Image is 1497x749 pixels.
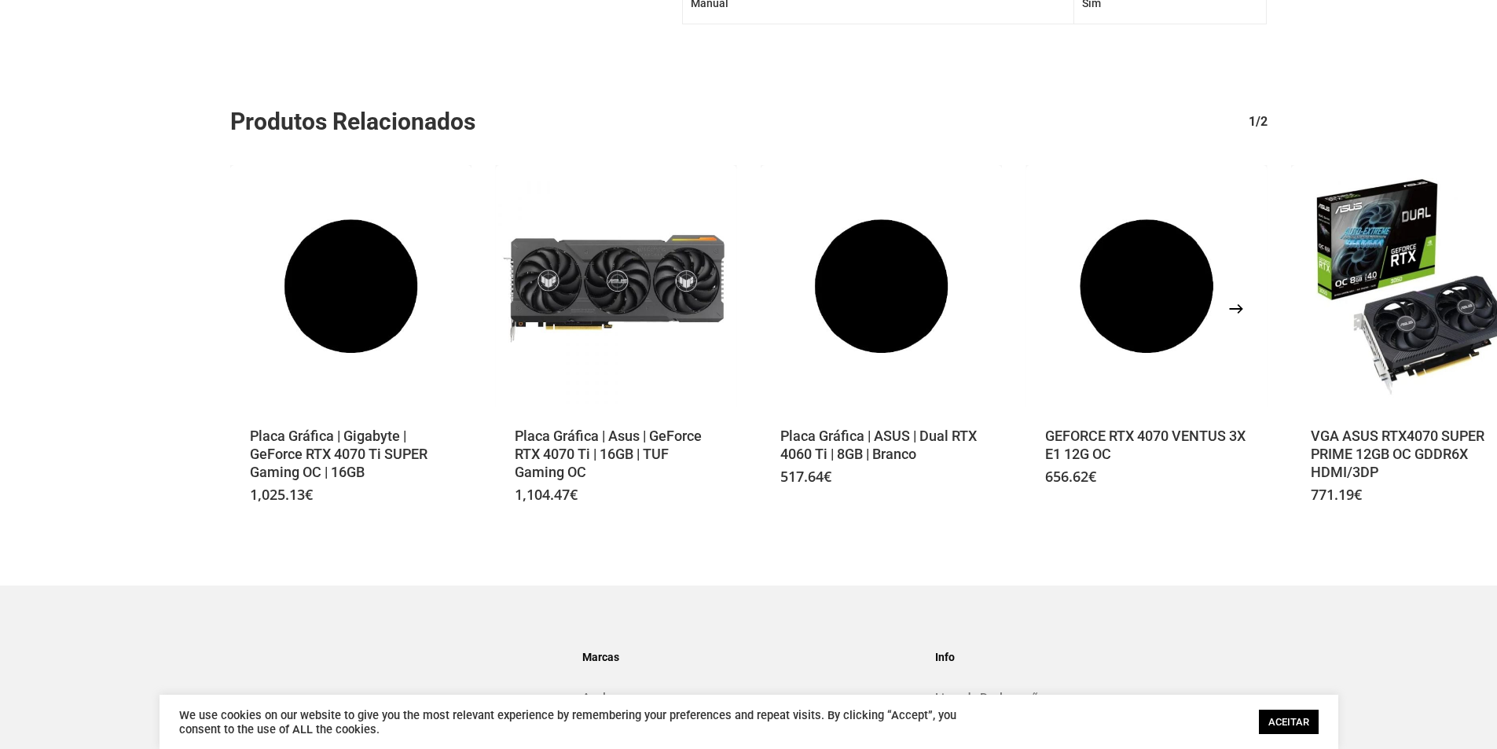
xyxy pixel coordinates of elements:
[495,165,737,407] a: Placa Gráfica | Asus | GeForce RTX 4070 Ti | 16GB | TUF Gaming OC
[1045,467,1096,486] bdi: 656.62
[1354,485,1362,504] span: €
[1088,467,1096,486] span: €
[515,427,717,483] a: Placa Gráfica | Asus | GeForce RTX 4070 Ti | 16GB | TUF Gaming OC
[582,685,914,710] a: Apple
[495,165,737,407] img: Placeholder
[935,644,1267,670] h4: Info
[230,165,472,407] a: Placa Gráfica | Gigabyte | GeForce RTX 4070 Ti SUPER Gaming OC | 16GB
[179,708,977,736] div: We use cookies on our website to give you the most relevant experience by remembering your prefer...
[1233,106,1268,138] div: 1/2
[780,467,831,486] bdi: 517.64
[1026,165,1268,407] img: Placeholder
[230,165,472,407] img: Placeholder
[515,485,578,504] bdi: 1,104.47
[1311,485,1362,504] bdi: 771.19
[1045,427,1248,464] a: GEFORCE RTX 4070 VENTUS 3X E1 12G OC
[582,644,914,670] h4: Marcas
[250,427,453,483] a: Placa Gráfica | Gigabyte | GeForce RTX 4070 Ti SUPER Gaming OC | 16GB
[1259,710,1319,734] a: ACEITAR
[1026,165,1268,407] a: GEFORCE RTX 4070 VENTUS 3X E1 12G OC
[570,485,578,504] span: €
[305,485,313,504] span: €
[935,685,1267,710] a: Livro de Reclamações
[230,106,1279,138] h2: Produtos Relacionados
[824,467,831,486] span: €
[761,165,1003,407] img: Placeholder
[1220,293,1252,325] button: Next
[761,165,1003,407] a: Placa Gráfica | ASUS | Dual RTX 4060 Ti | 8GB | Branco
[250,485,313,504] bdi: 1,025.13
[780,427,983,464] a: Placa Gráfica | ASUS | Dual RTX 4060 Ti | 8GB | Branco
